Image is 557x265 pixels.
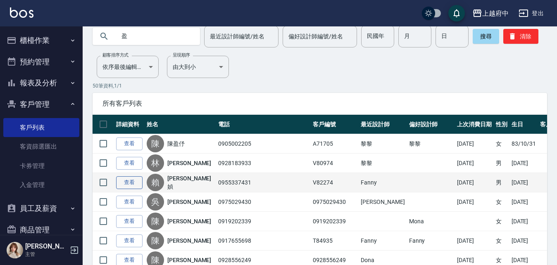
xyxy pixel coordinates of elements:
td: [DATE] [455,173,494,192]
div: 由大到小 [167,56,229,78]
a: [PERSON_NAME] [167,237,211,245]
td: 男 [494,173,509,192]
td: 男 [494,154,509,173]
input: 搜尋關鍵字 [116,25,193,47]
td: 0917655698 [216,231,311,251]
td: Fanny [359,173,407,192]
div: 陳 [147,135,164,152]
a: [PERSON_NAME]媜 [167,174,214,191]
td: Mona [407,212,455,231]
td: [DATE] [509,154,538,173]
button: 清除 [503,29,538,44]
td: 0955337431 [216,173,311,192]
a: 查看 [116,215,143,228]
th: 客戶編號 [311,115,359,134]
button: 上越府中 [469,5,512,22]
label: 顧客排序方式 [102,52,129,58]
td: [DATE] [455,192,494,212]
button: 登出 [515,6,547,21]
td: V82274 [311,173,359,192]
a: [PERSON_NAME] [167,159,211,167]
td: 黎黎 [359,134,407,154]
th: 上次消費日期 [455,115,494,134]
td: 女 [494,192,509,212]
a: 客資篩選匯出 [3,137,79,156]
a: 入金管理 [3,175,79,194]
td: 黎黎 [359,154,407,173]
td: [PERSON_NAME] [359,192,407,212]
p: 主管 [25,251,67,258]
button: 櫃檯作業 [3,30,79,51]
td: A71705 [311,134,359,154]
a: 卡券管理 [3,156,79,175]
td: 83/10/31 [509,134,538,154]
a: 查看 [116,157,143,170]
td: 女 [494,134,509,154]
th: 性別 [494,115,509,134]
td: Fanny [407,231,455,251]
td: 女 [494,231,509,251]
div: 依序最後編輯時間 [97,56,159,78]
div: 林 [147,154,164,172]
div: 賴 [147,174,164,191]
th: 詳細資料 [114,115,145,134]
td: [DATE] [509,231,538,251]
td: Fanny [359,231,407,251]
td: [DATE] [509,192,538,212]
label: 呈現順序 [173,52,190,58]
td: [DATE] [455,134,494,154]
td: 0975029430 [311,192,359,212]
div: 上越府中 [482,8,509,19]
a: 查看 [116,196,143,208]
button: 員工及薪資 [3,198,79,219]
td: [DATE] [455,231,494,251]
th: 生日 [509,115,538,134]
button: 客戶管理 [3,94,79,115]
button: save [448,5,465,21]
img: Logo [10,7,33,18]
td: [DATE] [509,212,538,231]
p: 50 筆資料, 1 / 1 [93,82,547,90]
a: [PERSON_NAME] [167,217,211,225]
td: V80974 [311,154,359,173]
a: 客戶列表 [3,118,79,137]
div: 陳 [147,213,164,230]
div: 陳 [147,232,164,249]
td: 女 [494,212,509,231]
td: T84935 [311,231,359,251]
th: 姓名 [145,115,216,134]
td: [DATE] [455,154,494,173]
td: 黎黎 [407,134,455,154]
img: Person [7,242,23,258]
a: 查看 [116,176,143,189]
td: [DATE] [509,173,538,192]
th: 電話 [216,115,311,134]
td: 0919202339 [216,212,311,231]
td: 0928183933 [216,154,311,173]
a: 查看 [116,137,143,150]
th: 偏好設計師 [407,115,455,134]
div: 吳 [147,193,164,211]
span: 所有客戶列表 [102,99,537,108]
button: 報表及分析 [3,72,79,94]
a: 陳盈伃 [167,140,185,148]
h5: [PERSON_NAME] [25,242,67,251]
td: 0919202339 [311,212,359,231]
a: [PERSON_NAME] [167,256,211,264]
a: 查看 [116,234,143,247]
td: 0905002205 [216,134,311,154]
a: [PERSON_NAME] [167,198,211,206]
td: 0975029430 [216,192,311,212]
button: 搜尋 [473,29,499,44]
button: 商品管理 [3,219,79,241]
button: 預約管理 [3,51,79,73]
th: 最近設計師 [359,115,407,134]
